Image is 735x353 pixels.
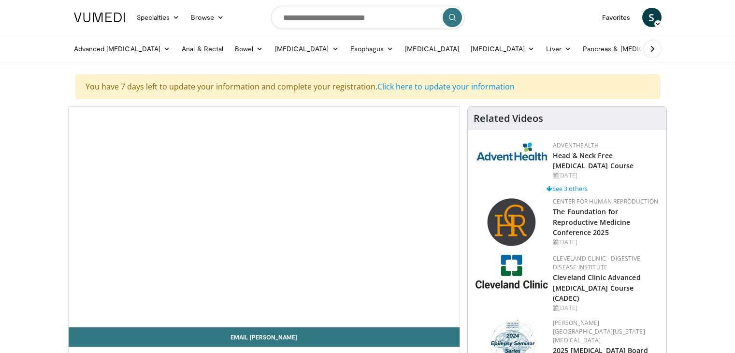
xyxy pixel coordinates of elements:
img: 26c3db21-1732-4825-9e63-fd6a0021a399.jpg.150x105_q85_autocrop_double_scale_upscale_version-0.2.jpg [476,254,548,289]
a: Favorites [596,8,636,27]
div: [DATE] [553,238,659,247]
div: [DATE] [553,171,659,180]
a: AdventHealth [553,141,599,149]
a: Pancreas & [MEDICAL_DATA] [577,39,690,59]
a: [PERSON_NAME][GEOGRAPHIC_DATA][US_STATE][MEDICAL_DATA] [553,319,645,344]
a: See 3 others [547,184,588,193]
a: Head & Neck Free [MEDICAL_DATA] Course [553,151,634,170]
img: c058e059-5986-4522-8e32-16b7599f4943.png.150x105_q85_autocrop_double_scale_upscale_version-0.2.png [487,197,537,248]
a: Specialties [131,8,186,27]
a: Anal & Rectal [176,39,229,59]
a: Browse [185,8,230,27]
h4: Related Videos [474,113,543,124]
a: [MEDICAL_DATA] [399,39,465,59]
a: Cleveland Clinic Advanced [MEDICAL_DATA] Course (CADEC) [553,273,641,302]
img: 5c3c682d-da39-4b33-93a5-b3fb6ba9580b.jpg.150x105_q85_autocrop_double_scale_upscale_version-0.2.jpg [476,141,548,161]
a: Cleveland Clinic - Digestive Disease Institute [553,254,640,271]
a: Bowel [229,39,269,59]
a: [MEDICAL_DATA] [465,39,540,59]
a: Advanced [MEDICAL_DATA] [68,39,176,59]
a: Click here to update your information [377,81,515,92]
input: Search topics, interventions [271,6,464,29]
a: Center for Human Reproduction [553,197,658,206]
a: Esophagus [345,39,400,59]
a: Liver [540,39,576,59]
a: [MEDICAL_DATA] [269,39,345,59]
div: [DATE] [553,304,659,312]
a: The Foundation for Reproductive Medicine Conference 2025 [553,207,630,236]
a: S [642,8,662,27]
video-js: Video Player [69,107,460,327]
img: VuMedi Logo [74,13,125,22]
div: You have 7 days left to update your information and complete your registration. [75,74,660,99]
a: Email [PERSON_NAME] [69,327,460,347]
